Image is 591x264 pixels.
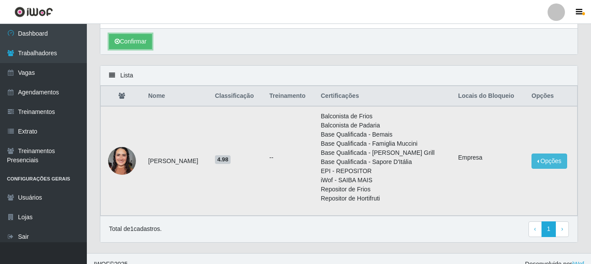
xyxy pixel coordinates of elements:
li: Base Qualificada - [PERSON_NAME] Grill [321,148,448,157]
li: EPI - REPOSITOR [321,167,448,176]
button: Confirmar [109,34,152,49]
th: Locais do Bloqueio [453,86,526,107]
li: Balconista de Frios [321,112,448,121]
span: 4.98 [215,155,231,164]
p: Total de 1 cadastros. [109,224,162,234]
th: Classificação [210,86,264,107]
img: CoreUI Logo [14,7,53,17]
li: Base Qualificada - Sapore D'Itália [321,157,448,167]
li: Balconista de Padaria [321,121,448,130]
a: Previous [528,221,542,237]
th: Opções [526,86,577,107]
li: Empresa [458,153,521,162]
th: Certificações [316,86,453,107]
img: 1698149614738.jpeg [108,147,136,175]
a: 1 [541,221,556,237]
a: Next [555,221,569,237]
div: Lista [100,66,578,86]
li: Base Qualificada - Bemais [321,130,448,139]
button: Opções [532,154,567,169]
li: Repositor de Frios [321,185,448,194]
ul: -- [269,153,310,162]
span: ‹ [534,225,536,232]
th: Treinamento [264,86,315,107]
nav: pagination [528,221,569,237]
li: Base Qualificada - Famiglia Muccini [321,139,448,148]
td: [PERSON_NAME] [143,106,210,216]
li: Repositor de Hortifruti [321,194,448,203]
th: Nome [143,86,210,107]
li: iWof - SAIBA MAIS [321,176,448,185]
span: › [561,225,563,232]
